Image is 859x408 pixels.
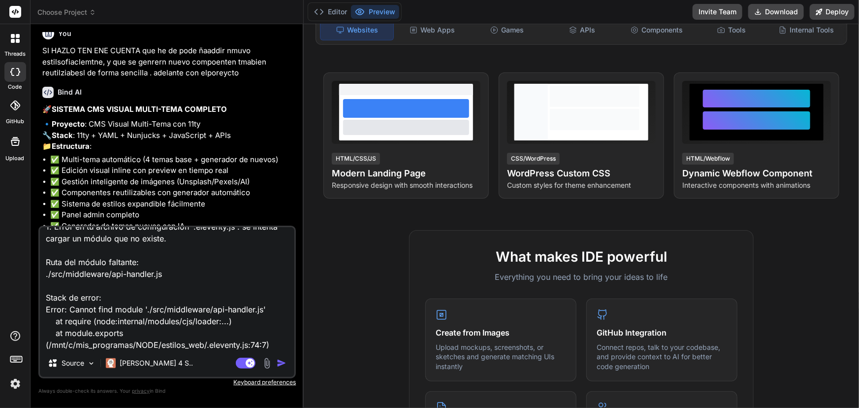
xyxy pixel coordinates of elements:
[58,29,71,38] h6: You
[6,117,24,126] label: GitHub
[8,83,22,91] label: code
[52,119,85,129] strong: Proyecto
[507,167,656,180] h4: WordPress Custom CSS
[695,20,768,40] div: Tools
[38,378,296,386] p: Keyboard preferences
[261,358,273,369] img: attachment
[87,359,95,368] img: Pick Models
[52,104,227,114] strong: SISTEMA CMS VISUAL MULTI-TEMA COMPLETO
[425,271,737,283] p: Everything you need to bring your ideas to life
[396,20,469,40] div: Web Apps
[106,358,116,368] img: Claude 4 Sonnet
[52,131,73,140] strong: Stack
[545,20,618,40] div: APIs
[810,4,855,20] button: Deploy
[471,20,543,40] div: Games
[50,187,294,199] li: ✅ Componentes reutilizables con generador automático
[38,386,296,396] p: Always double-check its answers. Your in Bind
[40,227,294,349] textarea: ERROR DETECTADO EN .eleventy.js [11ty] Eleventy CLI Fatal Error: 1. Error en tu archivo de config...
[120,358,193,368] p: [PERSON_NAME] 4 S..
[50,176,294,188] li: ✅ Gestión inteligente de imágenes (Unsplash/Pexels/AI)
[620,20,693,40] div: Components
[693,4,742,20] button: Invite Team
[50,199,294,210] li: ✅ Sistema de estilos expandible fácilmente
[436,342,566,372] p: Upload mockups, screenshots, or sketches and generate matching UIs instantly
[62,358,84,368] p: Source
[50,154,294,166] li: ✅ Multi-tema automático (4 temas base + generador de nuevos)
[310,5,351,19] button: Editor
[332,167,480,180] h4: Modern Landing Page
[42,104,294,115] p: 🚀
[682,167,831,180] h4: Dynamic Webflow Component
[682,153,734,165] div: HTML/Webflow
[50,221,294,232] li: ✅ Generador de temas nuevos con IA
[332,153,380,165] div: HTML/CSS/JS
[425,246,737,267] h2: What makes IDE powerful
[597,327,727,339] h4: GitHub Integration
[770,20,843,40] div: Internal Tools
[50,165,294,176] li: ✅ Edición visual inline con preview en tiempo real
[58,87,82,97] h6: Bind AI
[6,154,25,163] label: Upload
[351,5,399,19] button: Preview
[332,180,480,190] p: Responsive design with smooth interactions
[7,375,24,392] img: settings
[597,342,727,372] p: Connect repos, talk to your codebase, and provide context to AI for better code generation
[748,4,804,20] button: Download
[4,50,26,58] label: threads
[682,180,831,190] p: Interactive components with animations
[507,180,656,190] p: Custom styles for theme enhancement
[37,7,96,17] span: Choose Project
[320,20,394,40] div: Websites
[42,45,294,79] p: SI HAZLO TEN ENE CUENTA que he de pode ñaaddir nmuvo estilsofiaclemtne, y que se genrern nuevo co...
[507,153,560,165] div: CSS/WordPress
[277,358,286,368] img: icon
[50,209,294,221] li: ✅ Panel admin completo
[132,388,150,394] span: privacy
[42,119,294,152] p: 🔹 : CMS Visual Multi-Tema con 11ty 🔧 : 11ty + YAML + Nunjucks + JavaScript + APIs 📁 :
[436,327,566,339] h4: Create from Images
[52,141,90,151] strong: Estructura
